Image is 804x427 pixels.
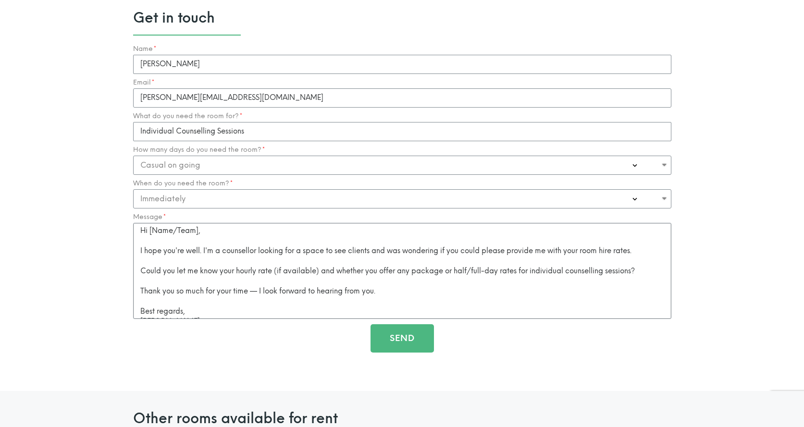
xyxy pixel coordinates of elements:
[133,45,157,53] label: Name
[371,324,434,353] button: Send
[390,334,415,342] span: Send
[133,146,265,154] label: How many days do you need the room?
[133,10,671,26] span: Get in touch
[133,180,233,187] label: When do you need the room?
[133,213,166,221] label: Message
[133,55,671,74] input: Name
[133,112,243,120] label: What do you need the room for?
[133,79,155,86] label: Email
[133,88,671,108] input: Email
[133,410,671,427] span: Other rooms available for rent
